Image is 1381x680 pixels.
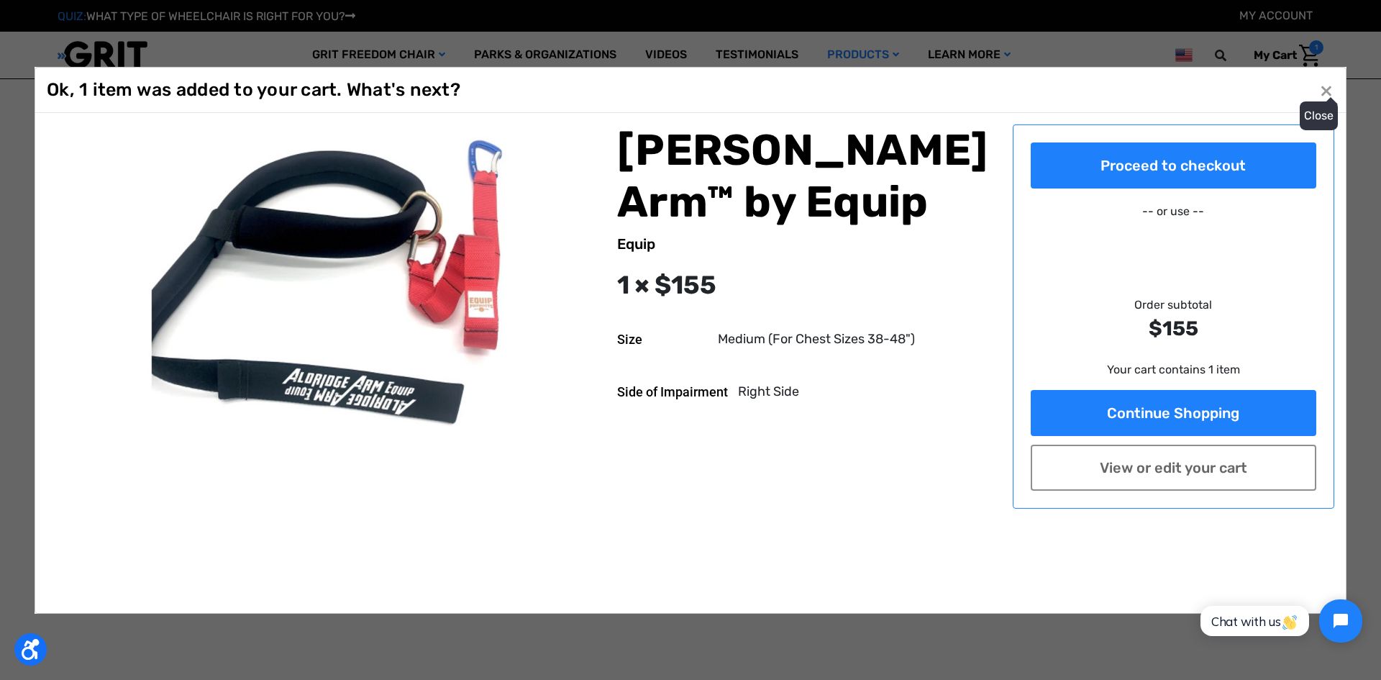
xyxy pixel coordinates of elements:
[1031,444,1317,490] a: View or edit your cart
[1031,361,1317,378] p: Your cart contains 1 item
[1031,389,1317,435] a: Continue Shopping
[64,124,600,481] img: Aldridge Arm™ by Equip
[718,330,915,349] dd: Medium (For Chest Sizes 38-48")
[1031,142,1317,188] a: Proceed to checkout
[617,382,728,402] dt: Side of Impairment
[1031,313,1317,343] strong: $155
[738,382,799,402] dd: Right Side
[617,232,995,254] div: Equip
[1185,587,1375,655] iframe: Tidio Chat
[1320,76,1333,104] span: ×
[47,78,460,100] h1: Ok, 1 item was added to your cart. What's next?
[617,330,708,349] dt: Size
[1031,202,1317,219] p: -- or use --
[1031,225,1317,254] iframe: PayPal-paypal
[1031,296,1317,343] div: Order subtotal
[617,266,995,304] div: 1 × $155
[617,124,995,227] h2: [PERSON_NAME] Arm™ by Equip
